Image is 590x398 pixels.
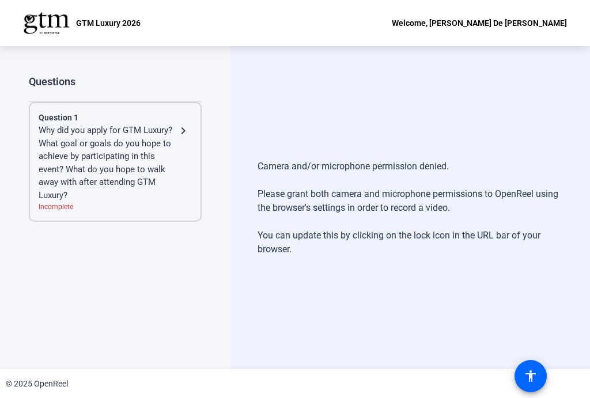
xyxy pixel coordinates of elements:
div: Question 1 [39,112,192,124]
div: Welcome, [PERSON_NAME] De [PERSON_NAME] [392,16,567,30]
div: Questions [29,75,202,89]
img: OpenReel logo [23,12,70,35]
div: Incomplete [39,202,192,212]
p: GTM Luxury 2026 [76,16,141,30]
mat-icon: accessibility [524,369,538,383]
div: Why did you apply for GTM Luxury? What goal or goals do you hope to achieve by participating in t... [39,124,176,202]
div: © 2025 OpenReel [6,378,68,390]
mat-icon: navigate_next [176,124,190,138]
div: Camera and/or microphone permission denied. Please grant both camera and microphone permissions t... [258,148,563,268]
